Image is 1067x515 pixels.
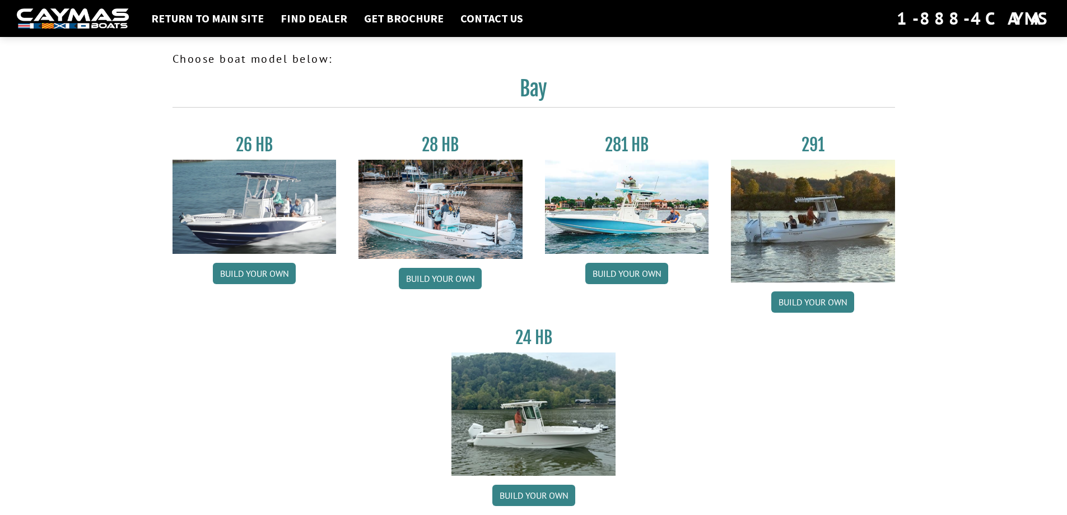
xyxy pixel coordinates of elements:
a: Build your own [492,485,575,506]
a: Build your own [771,291,854,313]
img: 28_hb_thumbnail_for_caymas_connect.jpg [358,160,523,259]
img: white-logo-c9c8dbefe5ff5ceceb0f0178aa75bf4bb51f6bca0971e226c86eb53dfe498488.png [17,8,129,29]
a: Contact Us [455,11,529,26]
a: Return to main site [146,11,269,26]
h2: Bay [173,76,895,108]
a: Build your own [213,263,296,284]
div: 1-888-4CAYMAS [897,6,1050,31]
h3: 26 HB [173,134,337,155]
h3: 281 HB [545,134,709,155]
a: Build your own [399,268,482,289]
h3: 291 [731,134,895,155]
a: Find Dealer [275,11,353,26]
img: 28-hb-twin.jpg [545,160,709,254]
img: 291_Thumbnail.jpg [731,160,895,282]
h3: 24 HB [451,327,616,348]
img: 26_new_photo_resized.jpg [173,160,337,254]
h3: 28 HB [358,134,523,155]
a: Get Brochure [358,11,449,26]
img: 24_HB_thumbnail.jpg [451,352,616,475]
a: Build your own [585,263,668,284]
p: Choose boat model below: [173,50,895,67]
